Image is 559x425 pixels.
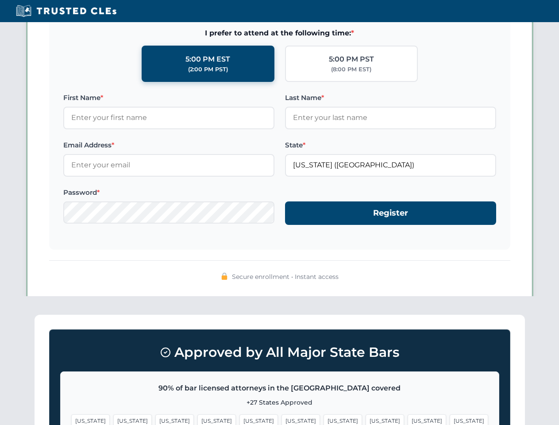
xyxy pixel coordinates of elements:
[13,4,119,18] img: Trusted CLEs
[285,154,496,176] input: Florida (FL)
[232,272,339,282] span: Secure enrollment • Instant access
[71,398,488,407] p: +27 States Approved
[285,93,496,103] label: Last Name
[63,93,274,103] label: First Name
[285,107,496,129] input: Enter your last name
[60,340,499,364] h3: Approved by All Major State Bars
[331,65,371,74] div: (8:00 PM EST)
[63,154,274,176] input: Enter your email
[285,140,496,151] label: State
[71,382,488,394] p: 90% of bar licensed attorneys in the [GEOGRAPHIC_DATA] covered
[188,65,228,74] div: (2:00 PM PST)
[63,27,496,39] span: I prefer to attend at the following time:
[63,187,274,198] label: Password
[63,107,274,129] input: Enter your first name
[185,54,230,65] div: 5:00 PM EST
[221,273,228,280] img: 🔒
[329,54,374,65] div: 5:00 PM PST
[63,140,274,151] label: Email Address
[285,201,496,225] button: Register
